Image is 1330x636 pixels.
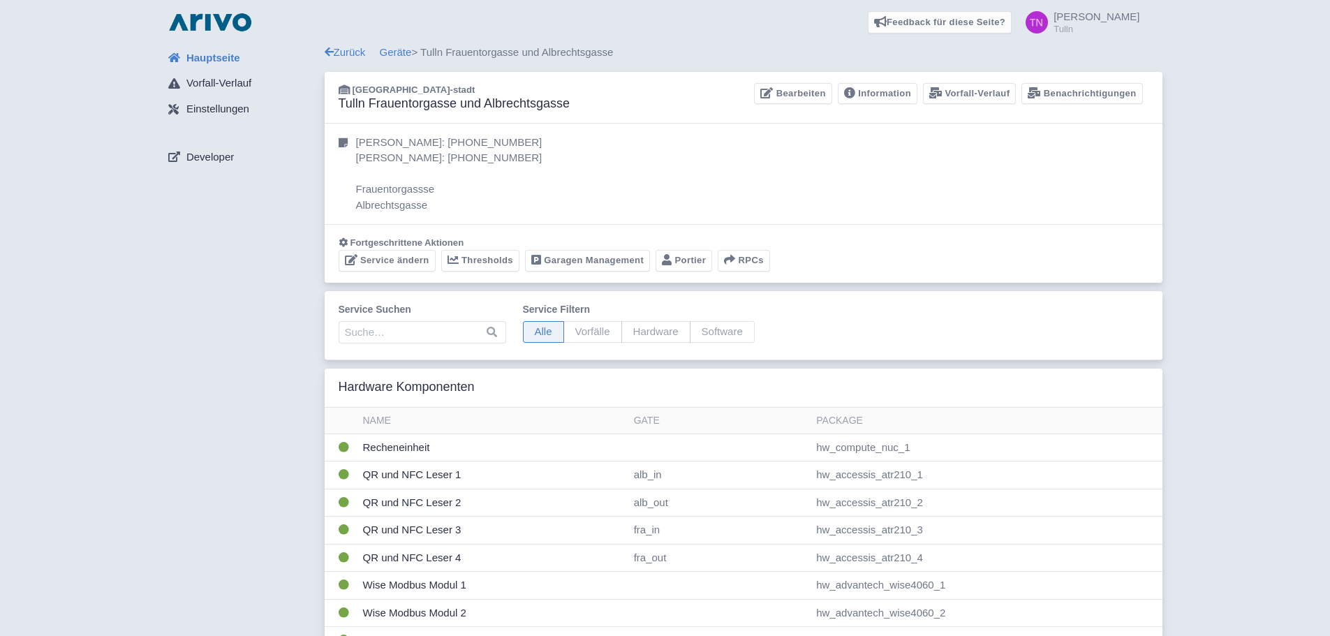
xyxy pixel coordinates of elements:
small: Tulln [1054,24,1139,34]
span: [GEOGRAPHIC_DATA]-stadt [353,84,475,95]
td: fra_in [628,517,811,545]
td: hw_accessis_atr210_2 [811,489,1162,517]
td: hw_advantech_wise4060_1 [811,572,1162,600]
h3: Tulln Frauentorgasse und Albrechtsgasse [339,96,570,112]
a: Developer [157,144,325,170]
div: > Tulln Frauentorgasse und Albrechtsgasse [325,45,1162,61]
span: Alle [523,321,564,343]
span: Einstellungen [186,101,249,117]
span: Vorfälle [563,321,622,343]
td: hw_compute_nuc_1 [811,434,1162,461]
span: Vorfall-Verlauf [186,75,251,91]
td: Recheneinheit [357,434,628,461]
span: Fortgeschrittene Aktionen [350,237,464,248]
a: Service ändern [339,250,436,272]
input: Suche… [339,321,506,343]
th: Gate [628,408,811,434]
a: Information [838,83,917,105]
label: Service suchen [339,302,506,317]
a: Vorfall-Verlauf [923,83,1016,105]
a: Thresholds [441,250,519,272]
td: QR und NFC Leser 1 [357,461,628,489]
td: hw_accessis_atr210_4 [811,544,1162,572]
p: [PERSON_NAME]: [PHONE_NUMBER] [PERSON_NAME]: [PHONE_NUMBER] Frauentorgassse Albrechtsgasse [356,135,542,214]
td: fra_out [628,544,811,572]
td: QR und NFC Leser 4 [357,544,628,572]
td: alb_out [628,489,811,517]
a: Portier [656,250,712,272]
a: [PERSON_NAME] Tulln [1017,11,1139,34]
td: hw_accessis_atr210_1 [811,461,1162,489]
a: Bearbeiten [754,83,832,105]
a: Hauptseite [157,45,325,71]
label: Service filtern [523,302,755,317]
a: Feedback für diese Seite? [868,11,1012,34]
span: Software [690,321,755,343]
span: Hauptseite [186,50,240,66]
h3: Hardware Komponenten [339,380,475,395]
th: Name [357,408,628,434]
td: QR und NFC Leser 3 [357,517,628,545]
td: QR und NFC Leser 2 [357,489,628,517]
td: Wise Modbus Modul 2 [357,599,628,627]
td: Wise Modbus Modul 1 [357,572,628,600]
span: Developer [186,149,234,165]
th: Package [811,408,1162,434]
a: Einstellungen [157,96,325,123]
a: Benachrichtigungen [1021,83,1142,105]
a: Garagen Management [525,250,650,272]
a: Zurück [325,46,366,58]
span: [PERSON_NAME] [1054,10,1139,22]
td: alb_in [628,461,811,489]
a: Vorfall-Verlauf [157,71,325,97]
img: logo [165,11,255,34]
button: RPCs [718,250,770,272]
span: Hardware [621,321,690,343]
td: hw_accessis_atr210_3 [811,517,1162,545]
a: Geräte [380,46,412,58]
td: hw_advantech_wise4060_2 [811,599,1162,627]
